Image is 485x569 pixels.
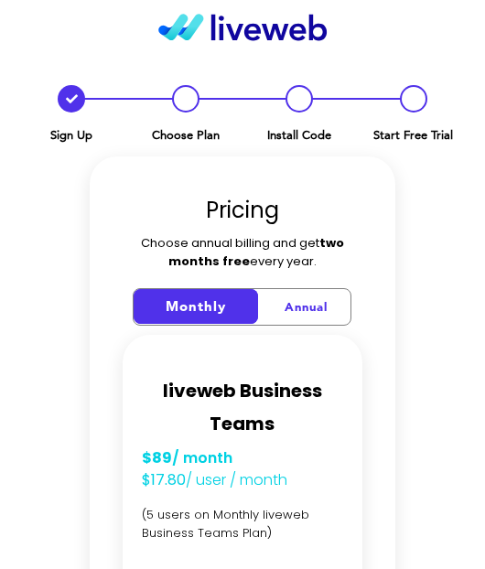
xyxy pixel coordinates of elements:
[168,234,344,270] strong: two months free
[142,469,342,491] p: / user / month
[142,447,172,468] strong: $89
[123,194,361,227] h2: Pricing
[134,289,258,324] button: Monthly
[262,290,350,325] button: Annual
[141,234,344,270] span: Choose annual billing and get every year.
[142,347,342,440] h2: liveweb Business Teams
[142,469,186,490] strong: $17.80
[158,14,328,41] img: liveweb
[142,447,342,469] p: / month
[142,506,342,542] p: (5 users on Monthly liveweb Business Teams Plan)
